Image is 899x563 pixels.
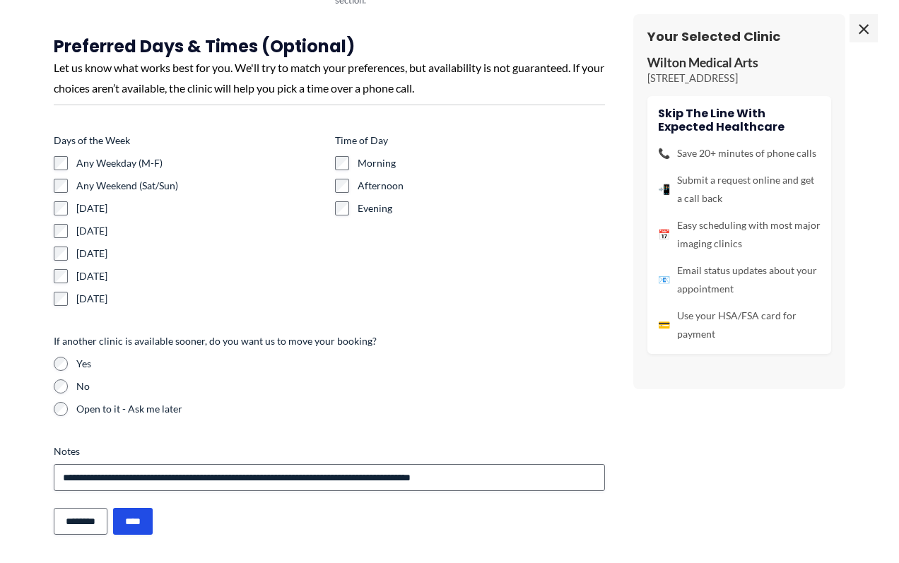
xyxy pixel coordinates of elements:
[658,225,670,244] span: 📅
[658,144,821,162] li: Save 20+ minutes of phone calls
[658,261,821,298] li: Email status updates about your appointment
[658,144,670,162] span: 📞
[658,316,670,334] span: 💳
[76,292,324,306] label: [DATE]
[850,14,878,42] span: ×
[76,402,605,416] label: Open to it - Ask me later
[76,179,324,193] label: Any Weekend (Sat/Sun)
[76,379,605,393] label: No
[54,134,130,148] legend: Days of the Week
[76,269,324,283] label: [DATE]
[658,271,670,289] span: 📧
[54,444,605,458] label: Notes
[76,224,324,238] label: [DATE]
[658,180,670,198] span: 📲
[358,156,605,170] label: Morning
[658,107,821,134] h4: Skip the line with Expected Healthcare
[54,35,605,57] h3: Preferred Days & Times (Optional)
[647,71,831,85] p: [STREET_ADDRESS]
[76,247,324,261] label: [DATE]
[647,28,831,45] h3: Your Selected Clinic
[54,57,605,99] div: Let us know what works best for you. We'll try to match your preferences, but availability is not...
[658,171,821,208] li: Submit a request online and get a call back
[54,334,377,348] legend: If another clinic is available sooner, do you want us to move your booking?
[658,307,821,343] li: Use your HSA/FSA card for payment
[647,55,831,71] p: Wilton Medical Arts
[335,134,388,148] legend: Time of Day
[76,201,324,215] label: [DATE]
[358,201,605,215] label: Evening
[76,156,324,170] label: Any Weekday (M-F)
[76,357,605,371] label: Yes
[358,179,605,193] label: Afternoon
[658,216,821,253] li: Easy scheduling with most major imaging clinics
